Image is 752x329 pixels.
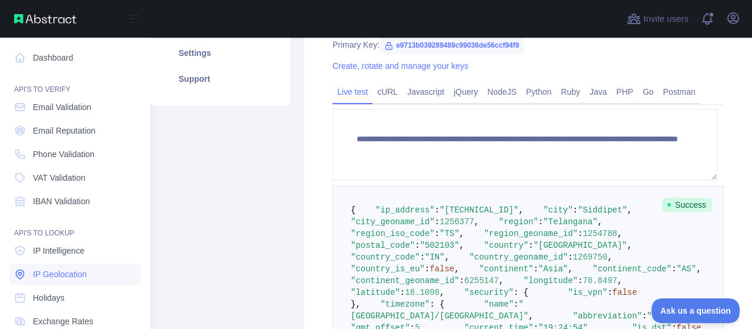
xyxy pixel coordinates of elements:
[583,276,617,285] span: 78.8497
[593,264,672,274] span: "continent_code"
[642,311,647,321] span: :
[533,241,627,250] span: "[GEOGRAPHIC_DATA]"
[435,229,439,238] span: :
[9,47,141,68] a: Dashboard
[482,82,521,101] a: NodeJS
[568,264,573,274] span: ,
[538,217,543,227] span: :
[380,36,524,54] span: e9713b039289489c99036de56ccf94f9
[568,288,607,297] span: "is_vpn"
[420,241,459,250] span: "502103"
[351,264,425,274] span: "country_is_eu"
[677,264,697,274] span: "AS"
[627,205,632,215] span: ,
[573,311,642,321] span: "abbreviation"
[351,229,435,238] span: "region_iso_code"
[459,276,464,285] span: :
[164,40,276,66] a: Settings
[519,205,523,215] span: ,
[573,205,578,215] span: :
[9,167,141,188] a: VAT Validation
[499,217,538,227] span: "region"
[464,288,513,297] span: "security"
[9,264,141,285] a: IP Geolocation
[351,217,435,227] span: "city_geoname_id"
[528,311,533,321] span: ,
[597,217,602,227] span: ,
[425,264,429,274] span: :
[459,241,464,250] span: ,
[9,120,141,141] a: Email Reputation
[523,276,578,285] span: "longitude"
[429,264,454,274] span: false
[543,217,597,227] span: "Telangana"
[351,241,415,250] span: "postal_code"
[33,245,85,257] span: IP Intelligence
[351,205,355,215] span: {
[479,264,533,274] span: "continent"
[617,276,622,285] span: ,
[33,292,65,304] span: Holidays
[652,298,740,323] iframe: Toggle Customer Support
[696,264,701,274] span: ,
[538,264,568,274] span: "Asia"
[672,264,676,274] span: :
[662,198,712,212] span: Success
[533,264,538,274] span: :
[474,217,479,227] span: ,
[445,252,449,262] span: ,
[14,14,76,24] img: Abstract API
[164,66,276,92] a: Support
[583,229,617,238] span: 1254788
[33,148,95,160] span: Phone Validation
[578,229,583,238] span: :
[607,288,612,297] span: :
[556,82,585,101] a: Ruby
[638,82,659,101] a: Go
[439,217,474,227] span: 1256377
[372,82,402,101] a: cURL
[333,39,724,51] div: Primary Key:
[439,205,518,215] span: "[TECHNICAL_ID]"
[607,252,612,262] span: ,
[402,82,449,101] a: Javascript
[405,288,439,297] span: 18.1098
[521,82,556,101] a: Python
[400,288,405,297] span: :
[513,288,528,297] span: : {
[439,288,444,297] span: ,
[380,300,429,309] span: "timezone"
[647,311,672,321] span: "IST"
[585,82,612,101] a: Java
[612,288,637,297] span: false
[573,252,607,262] span: 1269750
[449,82,482,101] a: jQuery
[9,214,141,238] div: API'S TO LOOKUP
[484,229,578,238] span: "region_geoname_id"
[513,300,518,309] span: :
[643,12,689,26] span: Invite users
[9,191,141,212] a: IBAN Validation
[484,241,529,250] span: "country"
[435,205,439,215] span: :
[33,268,87,280] span: IP Geolocation
[617,229,622,238] span: ,
[484,300,513,309] span: "name"
[425,252,445,262] span: "IN"
[33,125,96,137] span: Email Reputation
[578,205,627,215] span: "Siddipet"
[578,276,583,285] span: :
[659,82,700,101] a: Postman
[499,276,503,285] span: ,
[627,241,632,250] span: ,
[33,315,93,327] span: Exchange Rates
[464,276,499,285] span: 6255147
[9,97,141,118] a: Email Validation
[9,144,141,165] a: Phone Validation
[9,287,141,308] a: Holidays
[454,264,459,274] span: ,
[429,300,444,309] span: : {
[351,252,420,262] span: "country_code"
[439,229,459,238] span: "TS"
[33,101,91,113] span: Email Validation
